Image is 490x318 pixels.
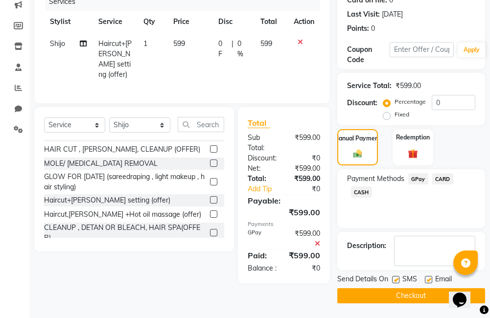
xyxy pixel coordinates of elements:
div: ₹599.00 [284,174,327,184]
div: Discount: [347,98,377,108]
div: Description: [347,241,386,251]
img: _cash.svg [350,149,365,159]
div: Paid: [240,250,281,261]
div: Payments [248,220,320,228]
div: HAIR CUT , [PERSON_NAME], CLEANUP (OFFER) [44,144,200,155]
div: ₹599.00 [284,163,327,174]
span: 599 [173,39,185,48]
span: 599 [260,39,272,48]
div: Payable: [240,195,327,206]
div: Balance : [240,263,284,273]
input: Enter Offer / Coupon Code [390,42,454,57]
button: Checkout [337,288,485,303]
span: Shijo [50,39,65,48]
button: Apply [458,43,486,57]
th: Disc [212,11,254,33]
div: GLOW FOR [DATE] (sareedraping , light makeup , hair styling) [44,172,206,192]
label: Manual Payment [334,134,381,143]
div: Discount: [240,153,284,163]
th: Total [255,11,288,33]
th: Price [167,11,212,33]
th: Stylist [44,11,93,33]
label: Redemption [396,133,430,142]
div: ₹599.00 [396,81,421,91]
span: Payment Methods [347,174,404,184]
iframe: chat widget [449,279,480,308]
div: ₹0 [284,263,327,273]
div: Last Visit: [347,9,380,20]
span: 0 F [218,39,228,59]
div: Points: [347,23,369,34]
span: CASH [351,186,372,198]
span: Email [435,274,452,286]
div: ₹599.00 [281,250,327,261]
span: Send Details On [337,274,388,286]
div: GPay [240,228,284,249]
span: GPay [408,173,428,184]
div: ₹599.00 [240,206,327,218]
span: Total [248,118,270,128]
th: Qty [138,11,167,33]
div: ₹599.00 [284,133,327,153]
input: Search or Scan [178,117,224,132]
div: [DATE] [382,9,403,20]
div: Haircut,[PERSON_NAME] +Hot oil massage (offer) [44,209,201,220]
div: ₹0 [284,153,327,163]
div: Coupon Code [347,45,390,65]
span: 1 [143,39,147,48]
div: Net: [240,163,284,174]
img: _gift.svg [405,148,420,160]
div: ₹599.00 [284,228,327,249]
div: Haircut+[PERSON_NAME] setting (offer) [44,195,170,205]
div: Service Total: [347,81,392,91]
th: Service [93,11,138,33]
span: CARD [432,173,453,184]
div: CLEANUP , DETAN OR BLEACH, HAIR SPA(OFFER) [44,223,206,243]
div: 0 [371,23,375,34]
label: Fixed [395,110,409,119]
div: ₹0 [291,184,327,194]
span: Haircut+[PERSON_NAME] setting (offer) [98,39,132,79]
th: Action [288,11,320,33]
div: Sub Total: [240,133,284,153]
label: Percentage [395,97,426,106]
a: Add Tip [240,184,291,194]
span: 0 % [237,39,249,59]
div: MOLE/ [MEDICAL_DATA] REMOVAL [44,159,158,169]
div: Total: [240,174,284,184]
span: SMS [402,274,417,286]
span: | [232,39,233,59]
